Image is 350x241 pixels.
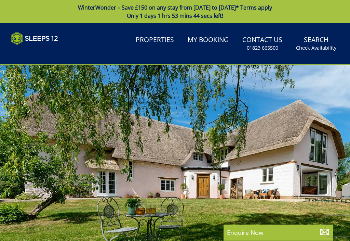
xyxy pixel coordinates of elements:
small: Check Availability [296,45,336,51]
a: Contact Us01823 665500 [240,33,285,55]
a: Properties [133,33,177,48]
span: Only 1 days 1 hrs 53 mins 44 secs left! [127,12,223,20]
a: My Booking [185,33,231,48]
img: Sleeps 12 [11,31,58,45]
iframe: Customer reviews powered by Trustpilot [8,49,79,55]
small: 01823 665500 [247,45,278,51]
p: Enquire Now [227,228,329,237]
a: SearchCheck Availability [293,33,339,55]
